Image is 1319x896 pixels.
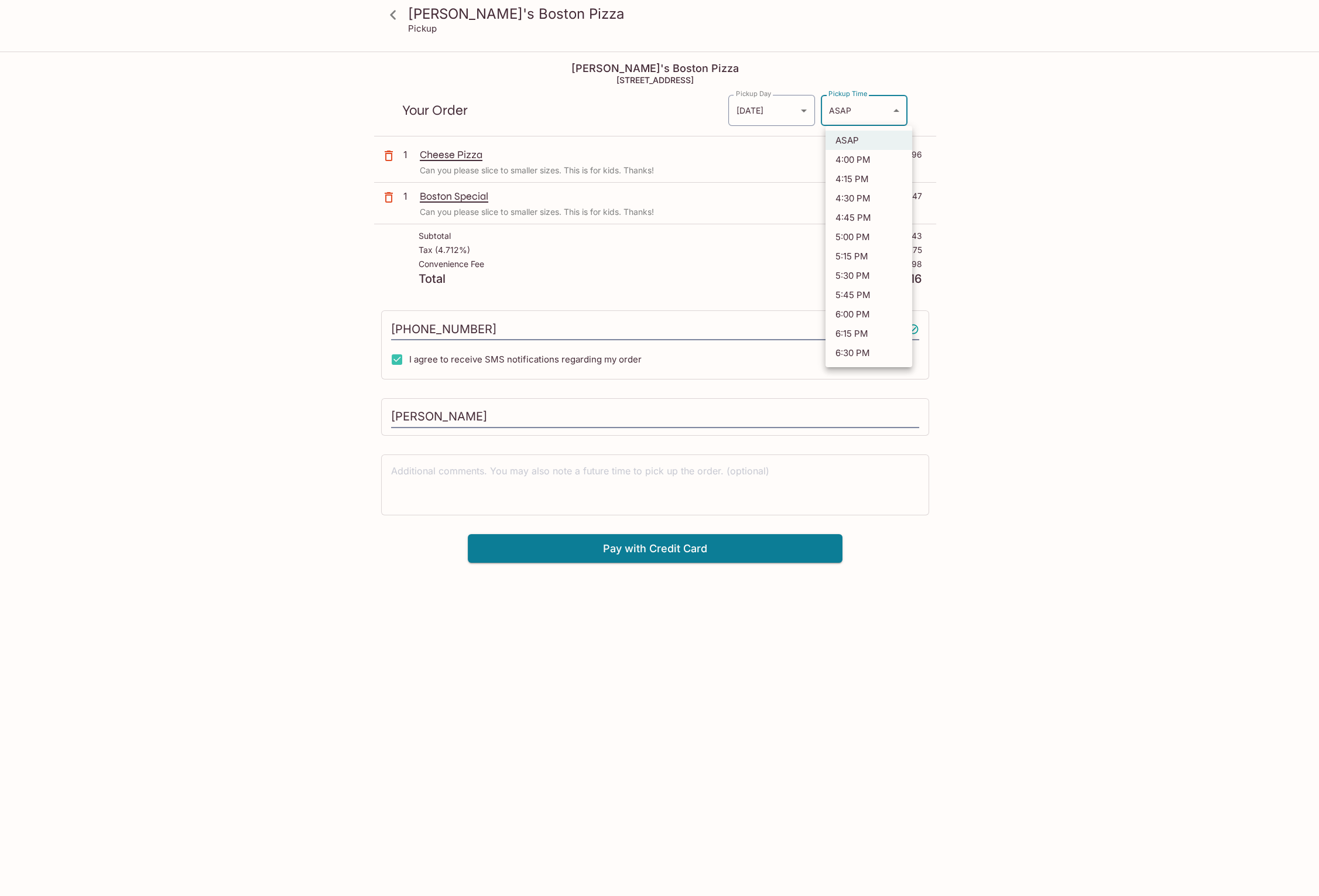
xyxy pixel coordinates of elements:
li: ASAP [825,131,912,150]
li: 4:30 PM [825,189,912,208]
li: 5:45 PM [825,285,912,305]
li: 6:15 PM [825,324,912,343]
li: 5:00 PM [825,227,912,247]
li: 6:30 PM [825,343,912,362]
li: 4:00 PM [825,150,912,169]
li: 5:30 PM [825,266,912,285]
li: 6:00 PM [825,305,912,324]
li: 4:15 PM [825,169,912,189]
li: 5:15 PM [825,247,912,266]
li: 4:45 PM [825,208,912,227]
